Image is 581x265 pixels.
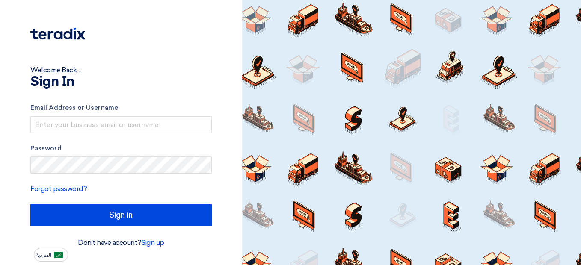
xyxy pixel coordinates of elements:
[30,116,212,133] input: Enter your business email or username
[34,248,68,262] button: العربية
[30,65,212,75] div: Welcome Back ...
[30,103,212,113] label: Email Address or Username
[30,204,212,226] input: Sign in
[30,75,212,89] h1: Sign In
[30,185,87,193] a: Forgot password?
[36,252,51,258] span: العربية
[30,28,85,40] img: Teradix logo
[30,144,212,153] label: Password
[54,252,63,258] img: ar-AR.png
[30,238,212,248] div: Don't have account?
[141,238,164,247] a: Sign up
